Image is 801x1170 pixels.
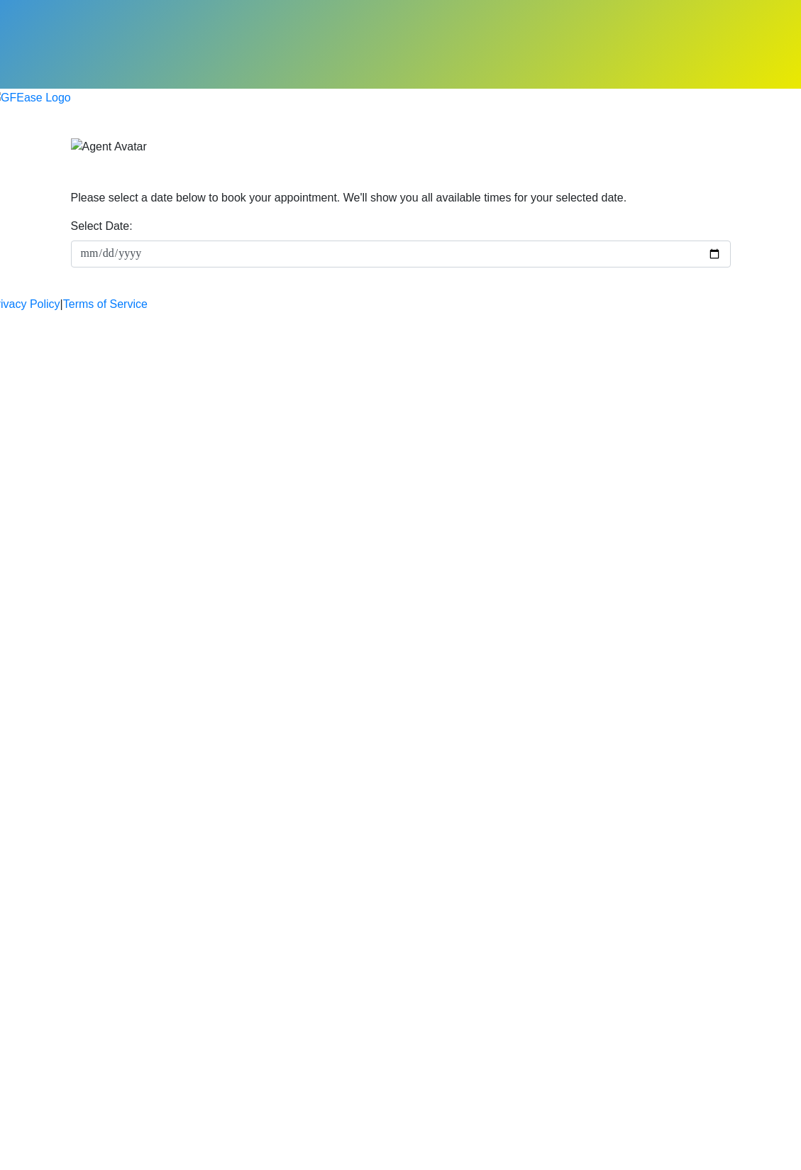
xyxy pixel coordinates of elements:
[71,218,133,235] label: Select Date:
[71,138,147,155] img: Agent Avatar
[60,296,63,313] a: |
[71,189,731,206] p: Please select a date below to book your appointment. We'll show you all available times for your ...
[63,296,148,313] a: Terms of Service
